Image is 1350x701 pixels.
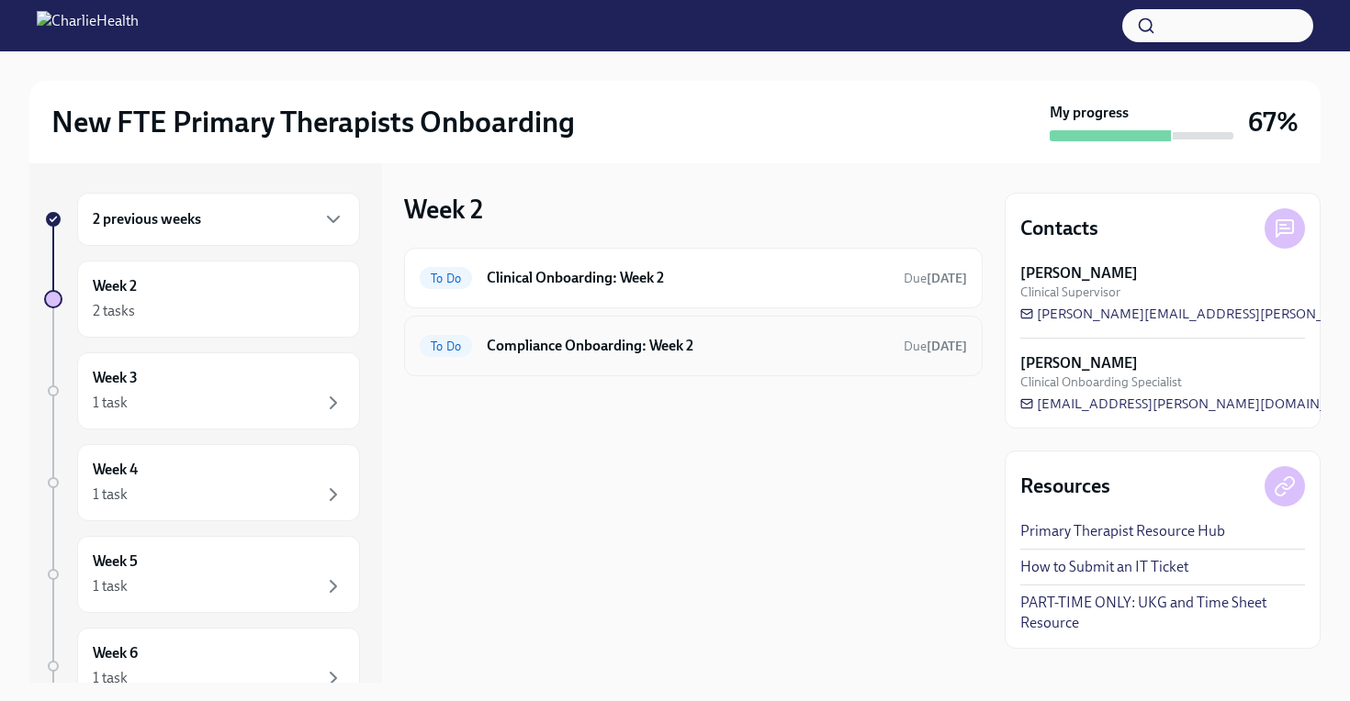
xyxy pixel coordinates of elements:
h6: Week 4 [93,460,138,480]
a: To DoClinical Onboarding: Week 2Due[DATE] [420,263,967,293]
span: Clinical Supervisor [1020,284,1120,301]
strong: [PERSON_NAME] [1020,263,1138,284]
a: PART-TIME ONLY: UKG and Time Sheet Resource [1020,593,1305,633]
a: Week 41 task [44,444,360,521]
span: September 14th, 2025 10:00 [904,338,967,355]
span: Due [904,339,967,354]
h4: Resources [1020,473,1110,500]
h6: Compliance Onboarding: Week 2 [487,336,889,356]
h6: Week 2 [93,276,137,296]
a: Week 51 task [44,536,360,613]
h3: 67% [1248,106,1299,139]
img: CharlieHealth [37,11,139,40]
h6: 2 previous weeks [93,209,201,229]
h6: Week 3 [93,368,138,388]
div: 2 previous weeks [77,193,360,246]
h6: Week 6 [93,643,138,663]
a: Week 31 task [44,352,360,429]
a: Week 22 tasks [44,261,360,338]
a: How to Submit an IT Ticket [1020,557,1188,577]
h3: Week 2 [404,193,483,226]
span: Due [904,271,967,286]
h6: Week 5 [93,551,138,572]
h6: Clinical Onboarding: Week 2 [487,268,889,288]
strong: My progress [1050,103,1129,123]
a: To DoCompliance Onboarding: Week 2Due[DATE] [420,331,967,361]
strong: [PERSON_NAME] [1020,353,1138,373]
strong: [DATE] [927,339,967,354]
span: Clinical Onboarding Specialist [1020,373,1182,391]
h4: Contacts [1020,215,1098,242]
a: Primary Therapist Resource Hub [1020,521,1225,541]
div: 1 task [93,393,128,413]
div: 1 task [93,668,128,688]
span: To Do [420,272,472,285]
span: September 14th, 2025 10:00 [904,270,967,287]
div: 2 tasks [93,301,135,321]
div: 1 task [93,484,128,505]
div: 1 task [93,576,128,596]
h2: New FTE Primary Therapists Onboarding [51,104,575,140]
span: To Do [420,339,472,353]
strong: [DATE] [927,271,967,286]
